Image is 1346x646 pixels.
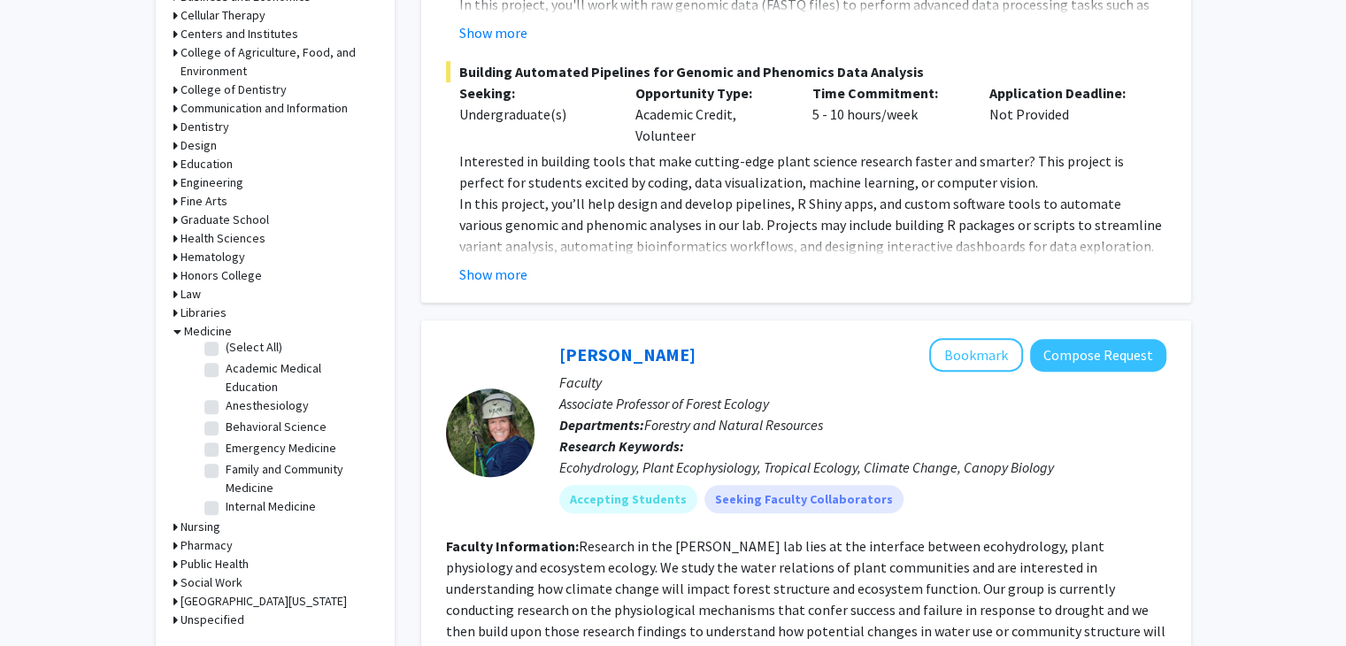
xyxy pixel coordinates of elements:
h3: Health Sciences [181,229,265,248]
h3: Social Work [181,573,242,592]
p: Opportunity Type: [635,82,786,104]
h3: Honors College [181,266,262,285]
p: Application Deadline: [989,82,1140,104]
h3: Medicine [184,322,232,341]
h3: Nursing [181,518,220,536]
mat-chip: Seeking Faculty Collaborators [704,485,904,513]
a: [PERSON_NAME] [559,343,696,365]
h3: Engineering [181,173,243,192]
h3: College of Dentistry [181,81,287,99]
h3: Design [181,136,217,155]
p: In this project, you’ll help design and develop pipelines, R Shiny apps, and custom software tool... [459,193,1166,299]
label: Internal Medicine [226,497,316,516]
h3: [GEOGRAPHIC_DATA][US_STATE] [181,592,347,611]
b: Faculty Information: [446,537,579,555]
button: Add Sybil Gotsch to Bookmarks [929,338,1023,372]
span: Forestry and Natural Resources [644,416,823,434]
label: (Select All) [226,338,282,357]
div: Undergraduate(s) [459,104,610,125]
h3: Hematology [181,248,245,266]
p: Faculty [559,372,1166,393]
h3: Graduate School [181,211,269,229]
h3: Law [181,285,201,304]
p: Time Commitment: [812,82,963,104]
b: Research Keywords: [559,437,684,455]
label: Anesthesiology [226,396,309,415]
div: Academic Credit, Volunteer [622,82,799,146]
p: Interested in building tools that make cutting-edge plant science research faster and smarter? Th... [459,150,1166,193]
label: Family and Community Medicine [226,460,373,497]
button: Show more [459,264,527,285]
mat-chip: Accepting Students [559,485,697,513]
h3: Centers and Institutes [181,25,298,43]
h3: Libraries [181,304,227,322]
h3: Unspecified [181,611,244,629]
h3: Pharmacy [181,536,233,555]
p: Seeking: [459,82,610,104]
p: Associate Professor of Forest Ecology [559,393,1166,414]
h3: Cellular Therapy [181,6,265,25]
h3: Communication and Information [181,99,348,118]
button: Compose Request to Sybil Gotsch [1030,339,1166,372]
h3: College of Agriculture, Food, and Environment [181,43,377,81]
div: 5 - 10 hours/week [799,82,976,146]
label: Behavioral Science [226,418,327,436]
label: Academic Medical Education [226,359,373,396]
span: Building Automated Pipelines for Genomic and Phenomics Data Analysis [446,61,1166,82]
div: Ecohydrology, Plant Ecophysiology, Tropical Ecology, Climate Change, Canopy Biology [559,457,1166,478]
h3: Education [181,155,233,173]
button: Show more [459,22,527,43]
h3: Public Health [181,555,249,573]
b: Departments: [559,416,644,434]
h3: Fine Arts [181,192,227,211]
h3: Dentistry [181,118,229,136]
label: Emergency Medicine [226,439,336,458]
div: Not Provided [976,82,1153,146]
iframe: Chat [13,566,75,633]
